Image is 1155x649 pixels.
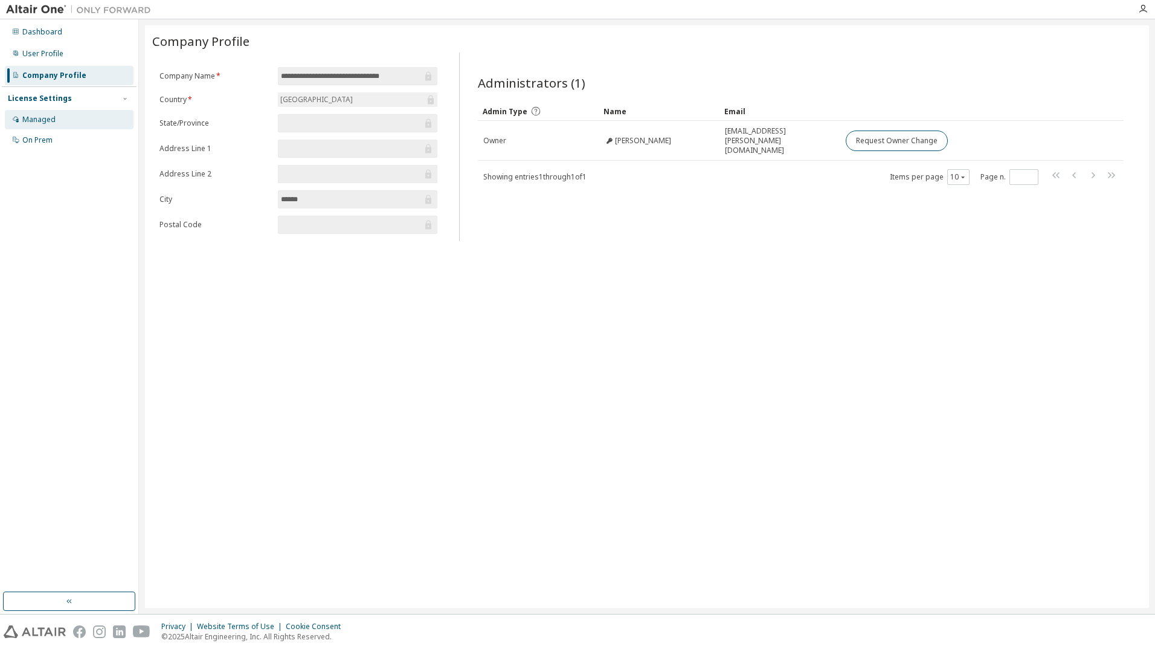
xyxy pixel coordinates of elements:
img: youtube.svg [133,625,150,638]
img: instagram.svg [93,625,106,638]
div: Managed [22,115,56,124]
div: Name [603,102,715,121]
div: Website Terms of Use [197,622,286,631]
img: linkedin.svg [113,625,126,638]
img: Altair One [6,4,157,16]
span: Showing entries 1 through 1 of 1 [483,172,587,182]
span: Company Profile [152,33,249,50]
div: Email [724,102,835,121]
div: User Profile [22,49,63,59]
button: 10 [950,172,967,182]
img: facebook.svg [73,625,86,638]
span: Administrators (1) [478,74,585,91]
label: Company Name [159,71,271,81]
span: Page n. [980,169,1038,185]
div: On Prem [22,135,53,145]
span: Items per page [890,169,970,185]
div: License Settings [8,94,72,103]
label: Address Line 1 [159,144,271,153]
button: Request Owner Change [846,131,948,151]
span: Owner [483,136,506,146]
label: Address Line 2 [159,169,271,179]
label: Country [159,95,271,105]
p: © 2025 Altair Engineering, Inc. All Rights Reserved. [161,631,348,642]
div: [GEOGRAPHIC_DATA] [278,93,355,106]
span: [PERSON_NAME] [615,136,671,146]
div: Privacy [161,622,197,631]
div: Company Profile [22,71,86,80]
span: Admin Type [483,106,527,117]
div: Dashboard [22,27,62,37]
span: [EMAIL_ADDRESS][PERSON_NAME][DOMAIN_NAME] [725,126,835,155]
label: City [159,195,271,204]
label: State/Province [159,118,271,128]
img: altair_logo.svg [4,625,66,638]
label: Postal Code [159,220,271,230]
div: Cookie Consent [286,622,348,631]
div: [GEOGRAPHIC_DATA] [278,92,437,107]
